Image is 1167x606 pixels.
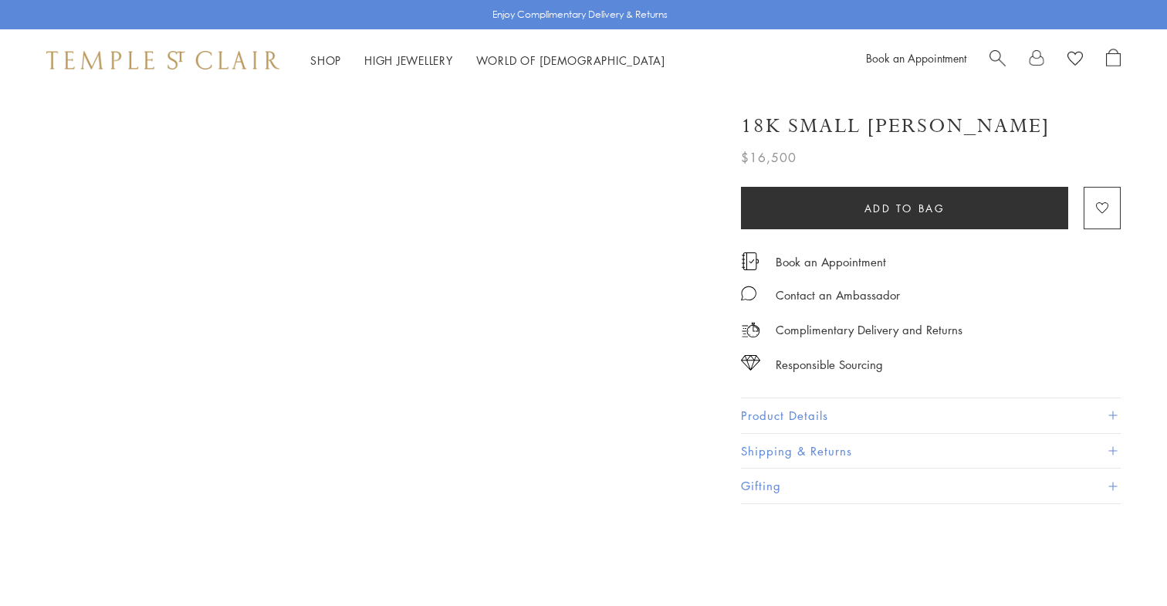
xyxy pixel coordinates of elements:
div: Contact an Ambassador [776,286,900,305]
span: Add to bag [864,200,945,217]
h1: 18K Small [PERSON_NAME] [741,113,1050,140]
button: Product Details [741,398,1121,433]
a: Search [989,49,1006,72]
a: ShopShop [310,52,341,68]
a: Open Shopping Bag [1106,49,1121,72]
button: Add to bag [741,187,1068,229]
img: Temple St. Clair [46,51,279,69]
a: Book an Appointment [776,253,886,270]
p: Enjoy Complimentary Delivery & Returns [492,7,668,22]
button: Gifting [741,469,1121,503]
img: icon_delivery.svg [741,320,760,340]
img: MessageIcon-01_2.svg [741,286,756,301]
button: Shipping & Returns [741,434,1121,469]
a: Book an Appointment [866,50,966,66]
p: Complimentary Delivery and Returns [776,320,962,340]
a: View Wishlist [1067,49,1083,72]
div: Responsible Sourcing [776,355,883,374]
nav: Main navigation [310,51,665,70]
img: icon_appointment.svg [741,252,759,270]
img: icon_sourcing.svg [741,355,760,371]
span: $16,500 [741,147,797,168]
a: World of [DEMOGRAPHIC_DATA]World of [DEMOGRAPHIC_DATA] [476,52,665,68]
a: High JewelleryHigh Jewellery [364,52,453,68]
